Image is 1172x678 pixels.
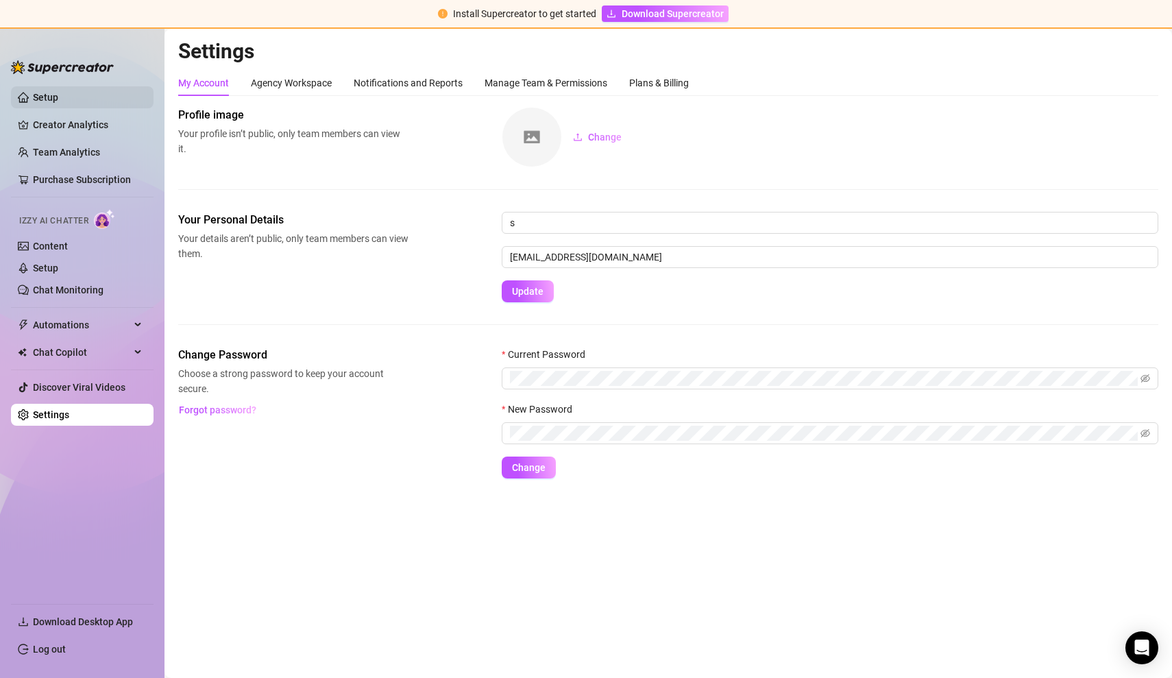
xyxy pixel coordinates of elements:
[178,399,256,421] button: Forgot password?
[33,616,133,627] span: Download Desktop App
[502,402,581,417] label: New Password
[33,341,130,363] span: Chat Copilot
[178,38,1158,64] h2: Settings
[502,347,594,362] label: Current Password
[33,382,125,393] a: Discover Viral Videos
[502,108,561,167] img: square-placeholder.png
[178,107,408,123] span: Profile image
[562,126,633,148] button: Change
[453,8,596,19] span: Install Supercreator to get started
[178,366,408,396] span: Choose a strong password to keep your account secure.
[485,75,607,90] div: Manage Team & Permissions
[502,457,556,479] button: Change
[94,209,115,229] img: AI Chatter
[1125,631,1158,664] div: Open Intercom Messenger
[33,92,58,103] a: Setup
[602,5,729,22] a: Download Supercreator
[178,212,408,228] span: Your Personal Details
[622,6,724,21] span: Download Supercreator
[178,126,408,156] span: Your profile isn’t public, only team members can view it.
[438,9,448,19] span: exclamation-circle
[629,75,689,90] div: Plans & Billing
[18,319,29,330] span: thunderbolt
[510,426,1138,441] input: New Password
[33,263,58,274] a: Setup
[11,60,114,74] img: logo-BBDzfeDw.svg
[33,114,143,136] a: Creator Analytics
[19,215,88,228] span: Izzy AI Chatter
[354,75,463,90] div: Notifications and Reports
[178,75,229,90] div: My Account
[1140,428,1150,438] span: eye-invisible
[18,348,27,357] img: Chat Copilot
[33,314,130,336] span: Automations
[33,284,103,295] a: Chat Monitoring
[178,231,408,261] span: Your details aren’t public, only team members can view them.
[18,616,29,627] span: download
[573,132,583,142] span: upload
[251,75,332,90] div: Agency Workspace
[502,280,554,302] button: Update
[33,409,69,420] a: Settings
[502,246,1158,268] input: Enter new email
[33,241,68,252] a: Content
[512,286,544,297] span: Update
[33,169,143,191] a: Purchase Subscription
[33,644,66,655] a: Log out
[178,347,408,363] span: Change Password
[607,9,616,19] span: download
[33,147,100,158] a: Team Analytics
[510,371,1138,386] input: Current Password
[588,132,622,143] span: Change
[512,462,546,473] span: Change
[179,404,256,415] span: Forgot password?
[502,212,1158,234] input: Enter name
[1140,374,1150,383] span: eye-invisible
